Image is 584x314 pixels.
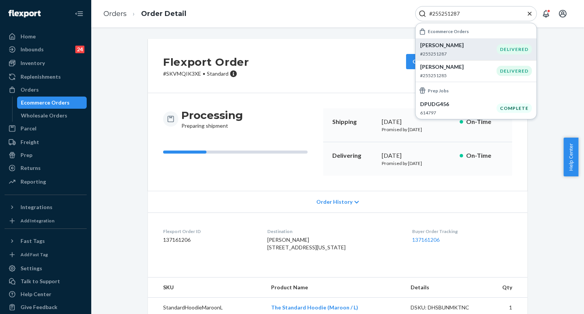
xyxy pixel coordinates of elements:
th: Details [405,278,488,298]
div: Ecommerce Orders [21,99,70,106]
p: Delivering [332,151,376,160]
div: Inbounds [21,46,44,53]
a: Returns [5,162,87,174]
p: [PERSON_NAME] [420,41,497,49]
div: [DATE] [382,117,454,126]
div: Returns [21,164,41,172]
div: Wholesale Orders [21,112,67,119]
h2: Flexport Order [163,54,249,70]
button: Cancel Order [406,54,453,69]
h6: Prep Jobs [428,88,449,93]
dd: 137161206 [163,236,255,244]
button: Fast Tags [5,235,87,247]
a: Settings [5,262,87,274]
div: Replenishments [21,73,61,81]
a: Orders [103,10,127,18]
input: Search Input [426,10,520,17]
p: #255251287 [420,51,497,57]
div: Integrations [21,203,52,211]
button: Integrations [5,201,87,213]
div: 24 [75,46,84,53]
button: Help Center [563,138,578,176]
img: Flexport logo [8,10,41,17]
a: Orders [5,84,87,96]
span: [PERSON_NAME] [STREET_ADDRESS][US_STATE] [267,236,346,251]
div: Parcel [21,125,36,132]
button: Open account menu [555,6,570,21]
button: Close Navigation [71,6,87,21]
th: Product Name [265,278,405,298]
div: Settings [21,265,42,272]
a: Add Integration [5,216,87,225]
p: Promised by [DATE] [382,160,454,167]
a: Ecommerce Orders [17,97,87,109]
p: Promised by [DATE] [382,126,454,133]
p: [PERSON_NAME] [420,63,497,71]
p: #255251285 [420,72,497,79]
a: Inbounds24 [5,43,87,56]
a: Wholesale Orders [17,109,87,122]
div: Orders [21,86,39,94]
p: DPUDG456 [420,100,497,108]
button: Open notifications [538,6,554,21]
a: Freight [5,136,87,148]
th: SKU [148,278,265,298]
p: On-Time [466,117,503,126]
a: Prep [5,149,87,161]
p: Shipping [332,117,376,126]
span: Order History [316,198,352,206]
div: Complete [497,103,532,113]
div: Freight [21,138,39,146]
div: [DATE] [382,151,454,160]
a: The Standard Hoodie (Maroon / L) [271,304,358,311]
p: # SKVMQIK3XE [163,70,249,78]
ol: breadcrumbs [97,3,192,25]
div: Add Fast Tag [21,251,48,258]
h3: Processing [181,108,243,122]
span: • [203,70,205,77]
div: Talk to Support [21,278,60,285]
a: Add Fast Tag [5,250,87,259]
div: Home [21,33,36,40]
a: 137161206 [412,236,440,243]
div: Reporting [21,178,46,186]
a: Inventory [5,57,87,69]
div: Inventory [21,59,45,67]
span: Standard [207,70,229,77]
a: Order Detail [141,10,186,18]
div: DELIVERED [497,66,532,76]
svg: Search Icon [419,10,426,17]
div: Preparing shipment [181,108,243,130]
div: Help Center [21,290,51,298]
a: Reporting [5,176,87,188]
div: Fast Tags [21,237,45,245]
a: Replenishments [5,71,87,83]
p: 614797 [420,109,497,116]
div: Prep [21,151,32,159]
div: DELIVERED [497,44,532,54]
dt: Flexport Order ID [163,228,255,235]
th: Qty [488,278,527,298]
div: Give Feedback [21,303,57,311]
a: Talk to Support [5,275,87,287]
p: On-Time [466,151,503,160]
div: Add Integration [21,217,54,224]
a: Home [5,30,87,43]
button: Give Feedback [5,301,87,313]
dt: Destination [267,228,400,235]
a: Parcel [5,122,87,135]
dt: Buyer Order Tracking [412,228,512,235]
a: Help Center [5,288,87,300]
button: Close Search [526,10,533,18]
div: DSKU: DHSBUNMKTNC [411,304,482,311]
h6: Ecommerce Orders [428,29,469,34]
